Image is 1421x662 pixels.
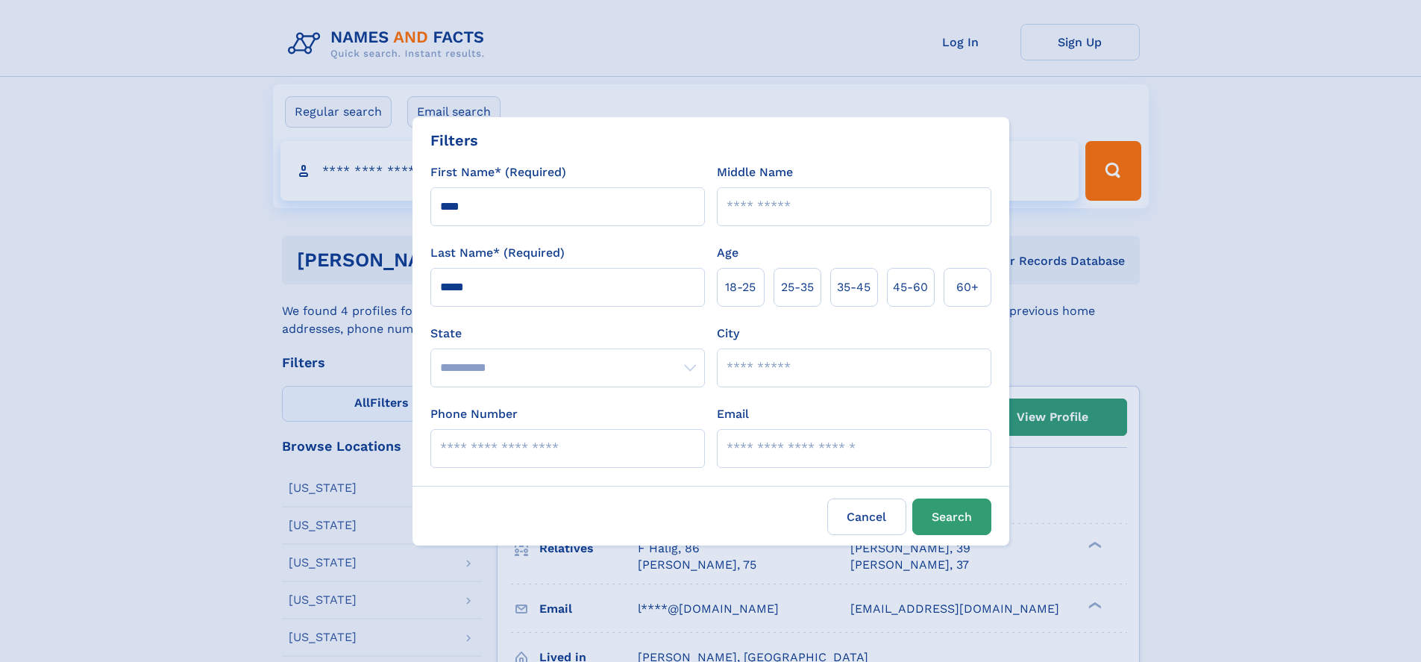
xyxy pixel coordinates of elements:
span: 25‑35 [781,278,814,296]
label: Email [717,405,749,423]
span: 35‑45 [837,278,871,296]
label: Last Name* (Required) [430,244,565,262]
label: Middle Name [717,163,793,181]
span: 18‑25 [725,278,756,296]
button: Search [912,499,991,535]
span: 60+ [956,278,979,296]
label: First Name* (Required) [430,163,566,181]
label: Cancel [827,499,906,535]
label: City [717,325,739,343]
label: Age [717,244,738,262]
label: Phone Number [430,405,518,423]
label: State [430,325,705,343]
span: 45‑60 [893,278,928,296]
div: Filters [430,129,478,152]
